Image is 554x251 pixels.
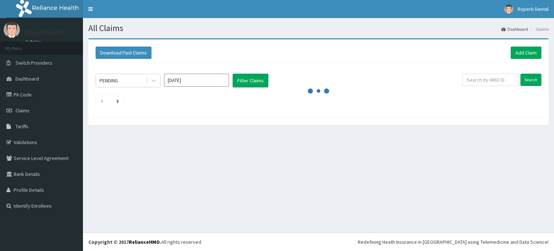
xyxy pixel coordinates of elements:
[25,39,43,44] a: Online
[501,26,528,32] a: Dashboard
[233,74,268,87] button: Filter Claims
[164,74,229,87] input: Select Month and Year
[358,238,549,246] div: Redefining Heath Insurance in [GEOGRAPHIC_DATA] using Telemedicine and Data Science!
[83,233,554,251] footer: All rights reserved.
[129,239,160,245] a: RelianceHMO
[520,74,541,86] input: Search
[88,239,161,245] strong: Copyright © 2017 .
[4,22,20,38] img: User Image
[100,77,118,84] div: PENDING
[25,29,66,36] p: Roperb Dental
[504,5,513,14] img: User Image
[462,74,518,86] input: Search by HMO ID
[100,98,104,104] a: Previous page
[518,6,549,12] span: Roperb Dental
[16,107,30,114] span: Claims
[308,80,329,102] svg: audio-loading
[16,123,28,130] span: Tariffs
[16,75,39,82] span: Dashboard
[116,98,119,104] a: Next page
[511,47,541,59] a: Add Claim
[16,60,52,66] span: Switch Providers
[96,47,151,59] button: Download Paid Claims
[529,26,549,32] li: Claims
[88,23,549,33] h1: All Claims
